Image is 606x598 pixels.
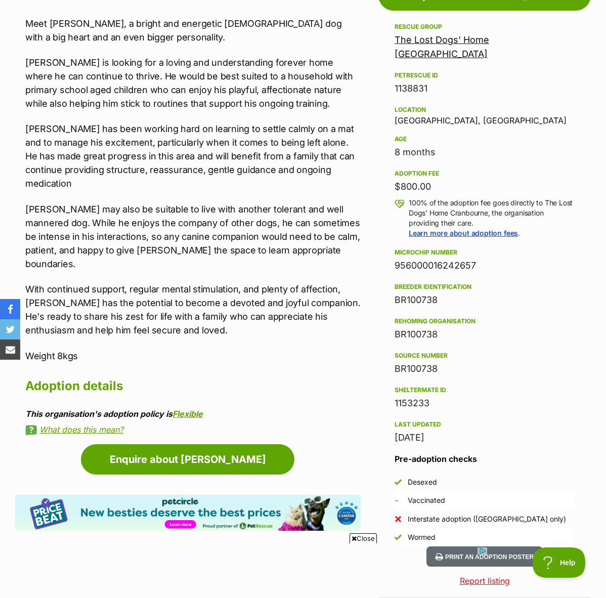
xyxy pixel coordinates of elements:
[25,17,361,44] p: Meet [PERSON_NAME], a bright and energetic [DEMOGRAPHIC_DATA] dog with a big heart and an even bi...
[395,396,575,410] div: 1153233
[533,547,586,578] iframe: Help Scout Beacon - Open
[395,81,575,96] div: 1138831
[15,495,361,530] img: Pet Circle promo banner
[408,495,445,505] div: Vaccinated
[172,409,203,419] a: Flexible
[25,282,361,337] p: With continued support, regular mental stimulation, and plenty of affection, [PERSON_NAME] has th...
[408,532,436,542] div: Wormed
[395,283,575,291] div: Breeder identification
[25,409,361,418] div: This organisation's adoption policy is
[395,453,575,465] h3: Pre-adoption checks
[395,135,575,143] div: Age
[395,327,575,341] div: BR100738
[395,420,575,429] div: Last updated
[25,349,361,363] p: Weight 8kgs
[25,202,361,271] p: [PERSON_NAME] may also be suitable to live with another tolerant and well mannered dog. While he ...
[395,479,402,486] img: Yes
[395,362,575,376] div: BR100738
[395,71,575,79] div: PetRescue ID
[395,495,399,506] span: Unknown
[395,293,575,307] div: BR100738
[350,533,377,543] span: Close
[25,425,361,434] a: What does this mean?
[395,169,575,178] div: Adoption fee
[395,34,489,59] a: The Lost Dogs' Home [GEOGRAPHIC_DATA]
[395,145,575,159] div: 8 months
[395,23,575,31] div: Rescue group
[395,317,575,325] div: Rehoming organisation
[395,259,575,273] div: 956000016242657
[25,56,361,110] p: [PERSON_NAME] is looking for a loving and understanding forever home where he can continue to thr...
[395,516,402,523] img: No
[395,352,575,360] div: Source number
[25,122,361,190] p: [PERSON_NAME] has been working hard on learning to settle calmly on a mat and to manage his excit...
[81,444,294,475] a: Enquire about [PERSON_NAME]
[395,431,575,445] div: [DATE]
[395,386,575,394] div: Sheltermate ID
[395,248,575,257] div: Microchip number
[395,534,402,541] img: Yes
[408,477,437,487] div: Desexed
[395,104,575,125] div: [GEOGRAPHIC_DATA], [GEOGRAPHIC_DATA]
[119,547,487,593] iframe: Advertisement
[395,106,575,114] div: Location
[25,375,361,397] h2: Adoption details
[408,514,566,524] div: Interstate adoption ([GEOGRAPHIC_DATA] only)
[409,229,518,237] a: Learn more about adoption fees
[409,198,575,238] p: 100% of the adoption fee goes directly to The Lost Dogs' Home Cranbourne, the organisation provid...
[395,180,575,194] div: $800.00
